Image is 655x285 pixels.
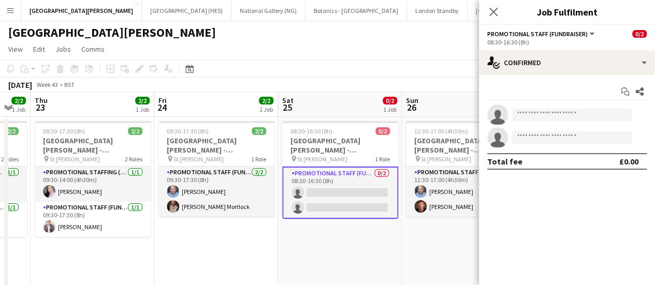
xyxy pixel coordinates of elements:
span: 26 [404,101,418,113]
span: 2/2 [259,97,273,104]
h1: [GEOGRAPHIC_DATA][PERSON_NAME] [8,25,216,40]
button: Promotional Staff (Fundraiser) [487,30,596,38]
span: 1 Role [251,155,266,163]
div: [DATE] [8,80,32,90]
span: 0/2 [375,127,390,135]
app-card-role: Promotional Staffing (Promotional Staff)1/109:30-14:00 (4h30m)[PERSON_NAME] [35,167,151,202]
app-job-card: 08:30-16:30 (8h)0/2[GEOGRAPHIC_DATA][PERSON_NAME] - Fundraising St [PERSON_NAME]1 RolePromotional... [282,121,398,219]
span: 09:30-17:30 (8h) [43,127,85,135]
app-job-card: 09:30-17:30 (8h)2/2[GEOGRAPHIC_DATA][PERSON_NAME] - Fundraising St [PERSON_NAME]2 RolesPromotiona... [35,121,151,237]
span: 2/2 [11,97,26,104]
div: 1 Job [259,106,273,113]
span: Sun [406,96,418,105]
a: Edit [29,42,49,56]
a: Jobs [51,42,75,56]
div: 1 Job [136,106,149,113]
span: 24 [157,101,167,113]
span: 2/2 [252,127,266,135]
span: 25 [281,101,294,113]
span: Jobs [55,44,71,54]
button: [GEOGRAPHIC_DATA] (HES) [142,1,231,21]
button: Botanics - [GEOGRAPHIC_DATA] [305,1,407,21]
span: Fri [158,96,167,105]
div: Total fee [487,156,522,167]
span: View [8,44,23,54]
span: St [PERSON_NAME] [173,155,224,163]
a: Comms [77,42,109,56]
app-job-card: 09:30-17:30 (8h)2/2[GEOGRAPHIC_DATA][PERSON_NAME] - Fundraising St [PERSON_NAME]1 RolePromotional... [158,121,274,217]
app-card-role: Promotional Staff (Fundraiser)0/208:30-16:30 (8h) [282,167,398,219]
button: [GEOGRAPHIC_DATA] [468,1,542,21]
div: 1 Job [383,106,397,113]
div: Confirmed [479,50,655,75]
span: St [PERSON_NAME] [50,155,100,163]
div: 1 Job [12,106,25,113]
span: 2/2 [4,127,19,135]
button: London Standby [407,1,468,21]
span: St [PERSON_NAME] [421,155,471,163]
app-card-role: Promotional Staff (Fundraiser)2/209:30-17:30 (8h)[PERSON_NAME][PERSON_NAME] Mortlock [158,167,274,217]
div: 08:30-16:30 (8h) [487,38,647,46]
h3: [GEOGRAPHIC_DATA][PERSON_NAME] - Fundraising [35,136,151,155]
h3: [GEOGRAPHIC_DATA][PERSON_NAME] - Fundraising [282,136,398,155]
app-card-role: Promotional Staff (Fundraiser)1/109:30-17:30 (8h)[PERSON_NAME] [35,202,151,237]
div: £0.00 [619,156,638,167]
span: 0/2 [383,97,397,104]
button: National Gallery (NG) [231,1,305,21]
span: 1 Role [375,155,390,163]
span: Comms [81,44,105,54]
span: Thu [35,96,48,105]
app-card-role: Promotional Staff (Fundraiser)2/212:30-17:00 (4h30m)[PERSON_NAME][PERSON_NAME] [406,167,522,217]
span: Week 43 [34,81,60,88]
span: Promotional Staff (Fundraiser) [487,30,588,38]
span: 23 [33,101,48,113]
span: 0/2 [632,30,647,38]
h3: [GEOGRAPHIC_DATA][PERSON_NAME] - Fundraising [158,136,274,155]
span: 2/2 [135,97,150,104]
span: 09:30-17:30 (8h) [167,127,209,135]
span: 2 Roles [1,155,19,163]
h3: Job Fulfilment [479,5,655,19]
h3: [GEOGRAPHIC_DATA][PERSON_NAME] - Fundraising [406,136,522,155]
span: Sat [282,96,294,105]
app-job-card: 12:30-17:00 (4h30m)2/2[GEOGRAPHIC_DATA][PERSON_NAME] - Fundraising St [PERSON_NAME]1 RolePromotio... [406,121,522,217]
div: BST [64,81,75,88]
span: St [PERSON_NAME] [297,155,347,163]
span: 08:30-16:30 (8h) [290,127,332,135]
a: View [4,42,27,56]
span: Edit [33,44,45,54]
span: 2/2 [128,127,142,135]
span: 12:30-17:00 (4h30m) [414,127,468,135]
span: 2 Roles [125,155,142,163]
button: [GEOGRAPHIC_DATA][PERSON_NAME] [21,1,142,21]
